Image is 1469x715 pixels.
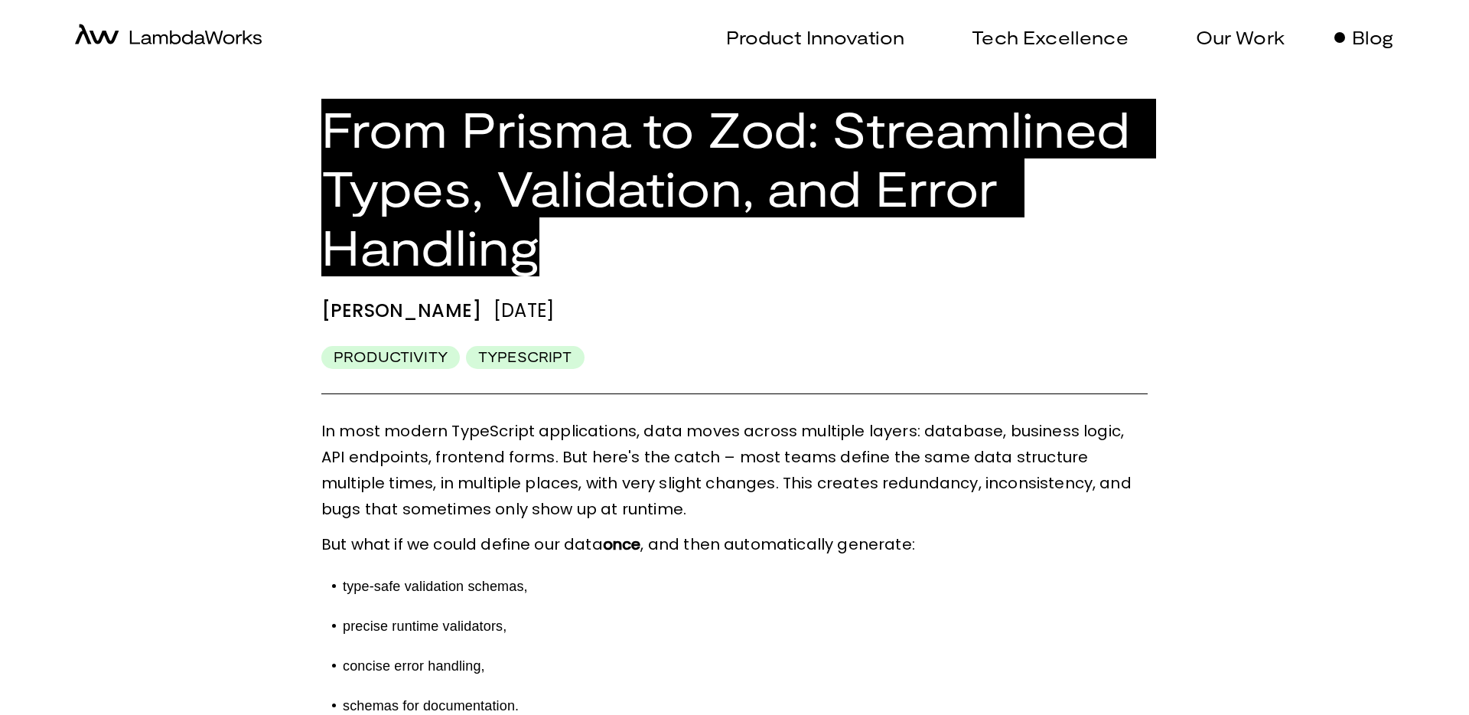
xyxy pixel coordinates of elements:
[321,534,915,555] span: But what if we could define our data , and then automatically generate:
[972,26,1128,48] p: Tech Excellence
[726,26,904,48] p: Product Innovation
[75,24,262,51] a: home-icon
[321,420,1135,519] span: In most modern TypeScript applications, data moves across multiple layers: database, business log...
[321,346,460,370] div: Productivity
[343,579,528,594] span: type-safe validation schemas,
[1352,26,1394,48] p: Blog
[321,300,481,321] div: [PERSON_NAME]
[343,658,485,674] span: concise error handling,
[1177,26,1285,48] a: Our Work
[1196,26,1285,48] p: Our Work
[466,346,585,370] div: TypeScript
[343,619,506,634] span: precise runtime validators,
[708,26,904,48] a: Product Innovation
[493,300,554,321] div: [DATE]
[321,100,1148,276] h1: From Prisma to Zod: Streamlined Types, Validation, and Error Handling
[1334,26,1394,48] a: Blog
[343,698,519,713] span: schemas for documentation.
[603,534,641,555] strong: once
[953,26,1128,48] a: Tech Excellence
